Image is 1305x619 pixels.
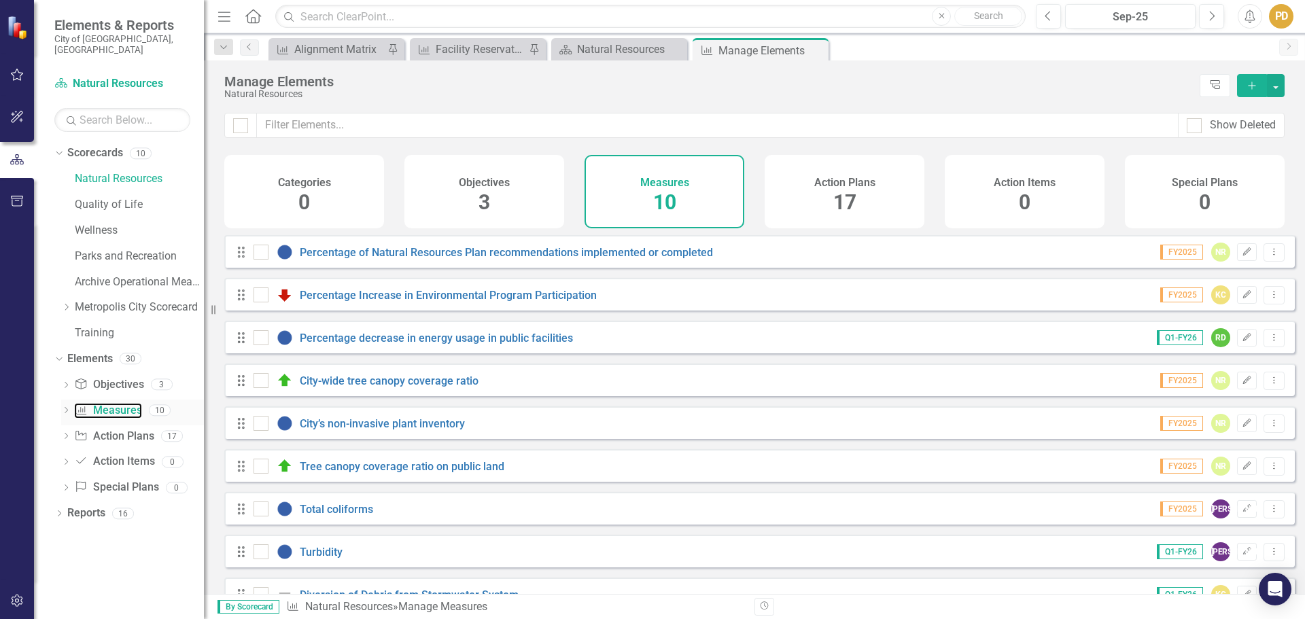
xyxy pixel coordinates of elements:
[272,41,384,58] a: Alignment Matrix
[277,415,293,431] img: No Information
[54,33,190,56] small: City of [GEOGRAPHIC_DATA], [GEOGRAPHIC_DATA]
[120,353,141,365] div: 30
[75,171,204,187] a: Natural Resources
[478,190,490,214] span: 3
[277,501,293,517] img: No Information
[954,7,1022,26] button: Search
[1259,573,1291,605] div: Open Intercom Messenger
[75,300,204,315] a: Metropolis City Scorecard
[74,429,154,444] a: Action Plans
[286,599,744,615] div: » Manage Measures
[74,454,154,470] a: Action Items
[555,41,684,58] a: Natural Resources
[75,223,204,238] a: Wellness
[151,379,173,391] div: 3
[413,41,525,58] a: Facility Reservation Permits
[54,17,190,33] span: Elements & Reports
[277,586,293,603] img: Not Defined
[436,41,525,58] div: Facility Reservation Permits
[217,600,279,614] span: By Scorecard
[1160,287,1203,302] span: FY2025
[1160,459,1203,474] span: FY2025
[54,76,190,92] a: Natural Resources
[5,14,31,40] img: ClearPoint Strategy
[1160,501,1203,516] span: FY2025
[277,287,293,303] img: Below Plan
[166,482,188,493] div: 0
[75,275,204,290] a: Archive Operational Measures
[300,332,573,344] a: Percentage decrease in energy usage in public facilities
[161,430,183,442] div: 17
[277,244,293,260] img: No Information
[1269,4,1293,29] button: PD
[300,417,465,430] a: City’s non-invasive plant inventory
[305,600,393,613] a: Natural Resources
[277,330,293,346] img: No Information
[278,177,331,189] h4: Categories
[718,42,825,59] div: Manage Elements
[653,190,676,214] span: 10
[974,10,1003,21] span: Search
[640,177,689,189] h4: Measures
[74,377,143,393] a: Objectives
[459,177,510,189] h4: Objectives
[277,458,293,474] img: On Target
[1160,373,1203,388] span: FY2025
[833,190,856,214] span: 17
[112,508,134,519] div: 16
[256,113,1179,138] input: Filter Elements...
[1070,9,1191,25] div: Sep-25
[1211,328,1230,347] div: RD
[300,374,478,387] a: City-wide tree canopy coverage ratio
[298,190,310,214] span: 0
[300,246,713,259] a: Percentage of Natural Resources Plan recommendations implemented or completed
[1211,585,1230,604] div: KC
[1157,587,1203,602] span: Q1-FY26
[67,506,105,521] a: Reports
[277,544,293,560] img: No Information
[75,197,204,213] a: Quality of Life
[294,41,384,58] div: Alignment Matrix
[1157,330,1203,345] span: Q1-FY26
[277,372,293,389] img: On Target
[300,460,504,473] a: Tree canopy coverage ratio on public land
[1210,118,1276,133] div: Show Deleted
[1211,414,1230,433] div: NR
[1211,499,1230,518] div: [PERSON_NAME]
[1019,190,1030,214] span: 0
[1211,285,1230,304] div: KC
[75,325,204,341] a: Training
[162,456,184,467] div: 0
[54,108,190,132] input: Search Below...
[1211,243,1230,262] div: NR
[1157,544,1203,559] span: Q1-FY26
[224,89,1193,99] div: Natural Resources
[814,177,875,189] h4: Action Plans
[275,5,1026,29] input: Search ClearPoint...
[74,403,141,419] a: Measures
[300,503,373,516] a: Total coliforms
[130,147,152,159] div: 10
[75,249,204,264] a: Parks and Recreation
[1172,177,1238,189] h4: Special Plans
[1160,416,1203,431] span: FY2025
[224,74,1193,89] div: Manage Elements
[300,546,343,559] a: Turbidity
[1199,190,1211,214] span: 0
[67,145,123,161] a: Scorecards
[1211,371,1230,390] div: NR
[300,289,597,302] a: Percentage Increase in Environmental Program Participation
[74,480,158,495] a: Special Plans
[67,351,113,367] a: Elements
[994,177,1056,189] h4: Action Items
[1211,542,1230,561] div: [PERSON_NAME]
[1211,457,1230,476] div: NR
[149,404,171,416] div: 10
[1065,4,1196,29] button: Sep-25
[577,41,684,58] div: Natural Resources
[1160,245,1203,260] span: FY2025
